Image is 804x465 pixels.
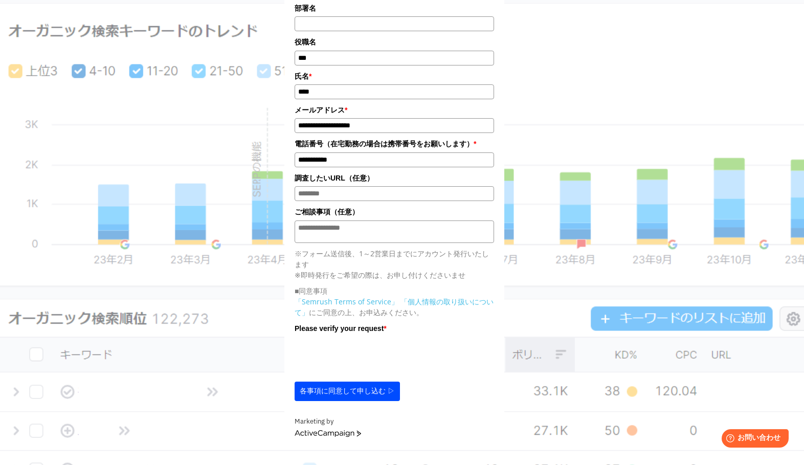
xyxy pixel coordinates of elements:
label: Please verify your request [295,323,494,334]
iframe: reCAPTCHA [295,337,450,377]
iframe: Help widget launcher [713,425,793,454]
p: にご同意の上、お申込みください。 [295,296,494,318]
label: ご相談事項（任意） [295,206,494,217]
p: ※フォーム送信後、1～2営業日までにアカウント発行いたします ※即時発行をご希望の際は、お申し付けくださいませ [295,248,494,280]
label: メールアドレス [295,104,494,116]
label: 役職名 [295,36,494,48]
label: 電話番号（在宅勤務の場合は携帯番号をお願いします） [295,138,494,149]
label: 氏名 [295,71,494,82]
label: 調査したいURL（任意） [295,172,494,184]
button: 各事項に同意して申し込む ▷ [295,382,400,401]
div: Marketing by [295,416,494,427]
label: 部署名 [295,3,494,14]
a: 「Semrush Terms of Service」 [295,297,398,306]
p: ■同意事項 [295,285,494,296]
a: 「個人情報の取り扱いについて」 [295,297,494,317]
